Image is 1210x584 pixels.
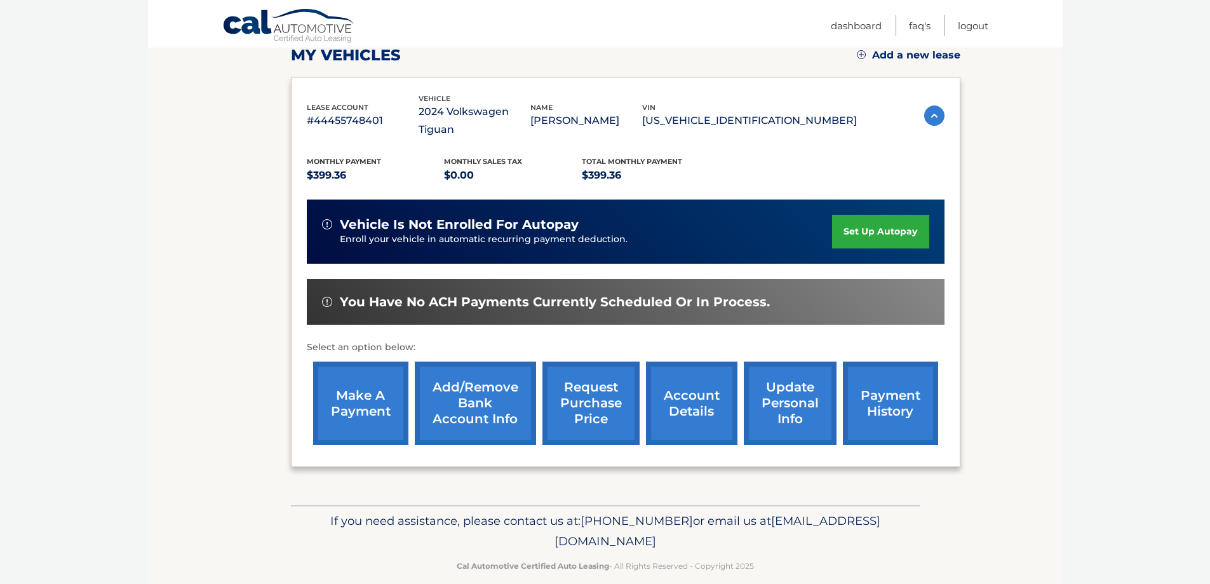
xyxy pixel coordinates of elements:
[313,362,408,445] a: make a payment
[909,15,931,36] a: FAQ's
[642,112,857,130] p: [US_VEHICLE_IDENTIFICATION_NUMBER]
[307,112,419,130] p: #44455748401
[322,297,332,307] img: alert-white.svg
[582,157,682,166] span: Total Monthly Payment
[307,340,944,355] p: Select an option below:
[555,513,880,548] span: [EMAIL_ADDRESS][DOMAIN_NAME]
[843,362,938,445] a: payment history
[322,219,332,229] img: alert-white.svg
[582,166,720,184] p: $399.36
[857,50,866,59] img: add.svg
[299,511,911,552] p: If you need assistance, please contact us at: or email us at
[415,362,536,445] a: Add/Remove bank account info
[419,103,530,139] p: 2024 Volkswagen Tiguan
[542,362,640,445] a: request purchase price
[924,105,944,126] img: accordion-active.svg
[642,103,655,112] span: vin
[222,8,356,45] a: Cal Automotive
[744,362,837,445] a: update personal info
[419,94,450,103] span: vehicle
[299,559,911,573] p: - All Rights Reserved - Copyright 2025
[581,513,693,528] span: [PHONE_NUMBER]
[340,233,833,247] p: Enroll your vehicle in automatic recurring payment deduction.
[958,15,988,36] a: Logout
[857,49,960,62] a: Add a new lease
[307,103,368,112] span: lease account
[832,215,929,248] a: set up autopay
[340,294,770,310] span: You have no ACH payments currently scheduled or in process.
[444,166,582,184] p: $0.00
[530,103,553,112] span: name
[530,112,642,130] p: [PERSON_NAME]
[646,362,737,445] a: account details
[457,561,609,571] strong: Cal Automotive Certified Auto Leasing
[307,166,445,184] p: $399.36
[307,157,381,166] span: Monthly Payment
[340,217,579,233] span: vehicle is not enrolled for autopay
[444,157,522,166] span: Monthly sales Tax
[291,46,401,65] h2: my vehicles
[831,15,882,36] a: Dashboard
